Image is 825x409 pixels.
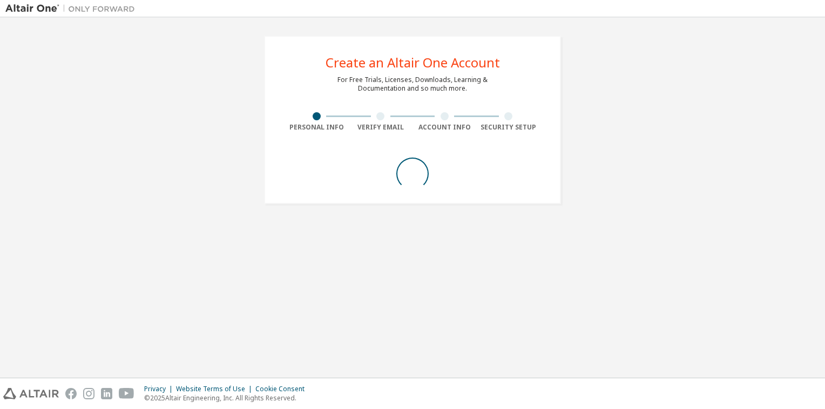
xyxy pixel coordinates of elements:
img: instagram.svg [83,388,94,399]
p: © 2025 Altair Engineering, Inc. All Rights Reserved. [144,393,311,403]
div: Privacy [144,385,176,393]
img: Altair One [5,3,140,14]
img: youtube.svg [119,388,134,399]
div: Verify Email [349,123,413,132]
div: Security Setup [477,123,541,132]
img: facebook.svg [65,388,77,399]
div: For Free Trials, Licenses, Downloads, Learning & Documentation and so much more. [337,76,488,93]
div: Account Info [412,123,477,132]
img: linkedin.svg [101,388,112,399]
img: altair_logo.svg [3,388,59,399]
div: Cookie Consent [255,385,311,393]
div: Create an Altair One Account [326,56,500,69]
div: Personal Info [285,123,349,132]
div: Website Terms of Use [176,385,255,393]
